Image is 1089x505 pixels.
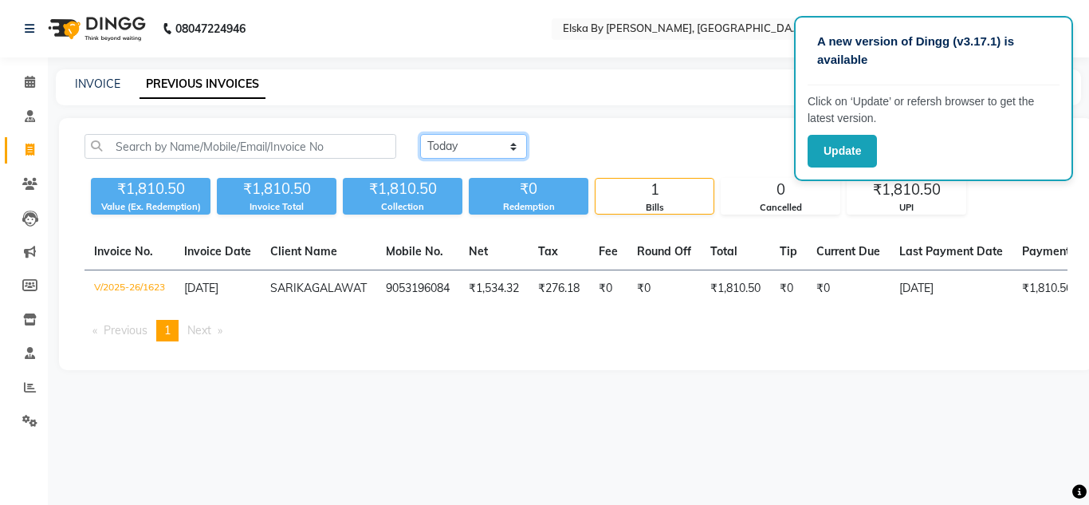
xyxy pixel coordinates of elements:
[701,270,770,308] td: ₹1,810.50
[184,244,251,258] span: Invoice Date
[459,270,529,308] td: ₹1,534.32
[343,200,462,214] div: Collection
[140,70,265,99] a: PREVIOUS INVOICES
[187,323,211,337] span: Next
[599,244,618,258] span: Fee
[164,323,171,337] span: 1
[529,270,589,308] td: ₹276.18
[75,77,120,91] a: INVOICE
[890,270,1012,308] td: [DATE]
[85,270,175,308] td: V/2025-26/1623
[637,244,691,258] span: Round Off
[91,178,210,200] div: ₹1,810.50
[807,270,890,308] td: ₹0
[217,178,336,200] div: ₹1,810.50
[847,179,965,201] div: ₹1,810.50
[899,244,1003,258] span: Last Payment Date
[184,281,218,295] span: [DATE]
[217,200,336,214] div: Invoice Total
[816,244,880,258] span: Current Due
[312,281,367,295] span: GALAWAT
[85,320,1067,341] nav: Pagination
[817,33,1050,69] p: A new version of Dingg (v3.17.1) is available
[847,201,965,215] div: UPI
[343,178,462,200] div: ₹1,810.50
[808,135,877,168] button: Update
[469,200,588,214] div: Redemption
[270,244,337,258] span: Client Name
[780,244,797,258] span: Tip
[721,179,839,201] div: 0
[104,323,147,337] span: Previous
[596,179,714,201] div: 1
[85,134,396,159] input: Search by Name/Mobile/Email/Invoice No
[808,93,1060,127] p: Click on ‘Update’ or refersh browser to get the latest version.
[721,201,839,215] div: Cancelled
[770,270,807,308] td: ₹0
[41,6,150,51] img: logo
[469,178,588,200] div: ₹0
[596,201,714,215] div: Bills
[710,244,737,258] span: Total
[386,244,443,258] span: Mobile No.
[175,6,246,51] b: 08047224946
[589,270,627,308] td: ₹0
[91,200,210,214] div: Value (Ex. Redemption)
[94,244,153,258] span: Invoice No.
[538,244,558,258] span: Tax
[270,281,312,295] span: SARIKA
[627,270,701,308] td: ₹0
[469,244,488,258] span: Net
[376,270,459,308] td: 9053196084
